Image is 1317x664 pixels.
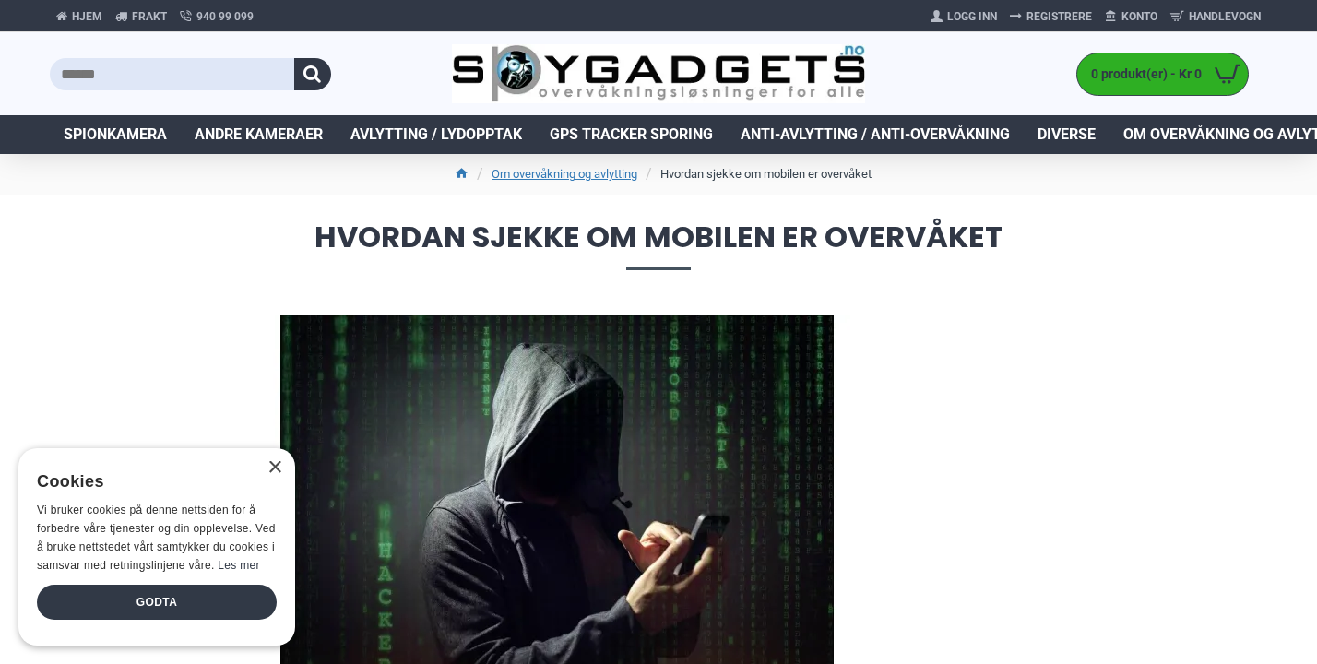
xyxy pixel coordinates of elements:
span: Frakt [132,8,167,25]
span: Konto [1121,8,1157,25]
a: Les mer, opens a new window [218,559,259,572]
a: 0 produkt(er) - Kr 0 [1077,53,1248,95]
span: Logg Inn [947,8,997,25]
span: Avlytting / Lydopptak [350,124,522,146]
a: Diverse [1024,115,1109,154]
a: Anti-avlytting / Anti-overvåkning [727,115,1024,154]
span: 0 produkt(er) - Kr 0 [1077,65,1206,84]
div: Close [267,461,281,475]
a: Konto [1098,2,1164,31]
a: GPS Tracker Sporing [536,115,727,154]
a: Andre kameraer [181,115,337,154]
a: Handlevogn [1164,2,1267,31]
div: Cookies [37,462,265,502]
span: Anti-avlytting / Anti-overvåkning [741,124,1010,146]
span: Hvordan sjekke om mobilen er overvåket [50,222,1267,269]
span: Andre kameraer [195,124,323,146]
span: Vi bruker cookies på denne nettsiden for å forbedre våre tjenester og din opplevelse. Ved å bruke... [37,504,276,571]
span: Hjem [72,8,102,25]
a: Om overvåkning og avlytting [492,165,637,184]
span: Spionkamera [64,124,167,146]
a: Logg Inn [924,2,1003,31]
a: Avlytting / Lydopptak [337,115,536,154]
span: Registrere [1026,8,1092,25]
span: GPS Tracker Sporing [550,124,713,146]
a: Spionkamera [50,115,181,154]
span: Diverse [1038,124,1096,146]
img: SpyGadgets.no [452,44,866,104]
a: Registrere [1003,2,1098,31]
span: Handlevogn [1189,8,1261,25]
span: 940 99 099 [196,8,254,25]
div: Godta [37,585,277,620]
